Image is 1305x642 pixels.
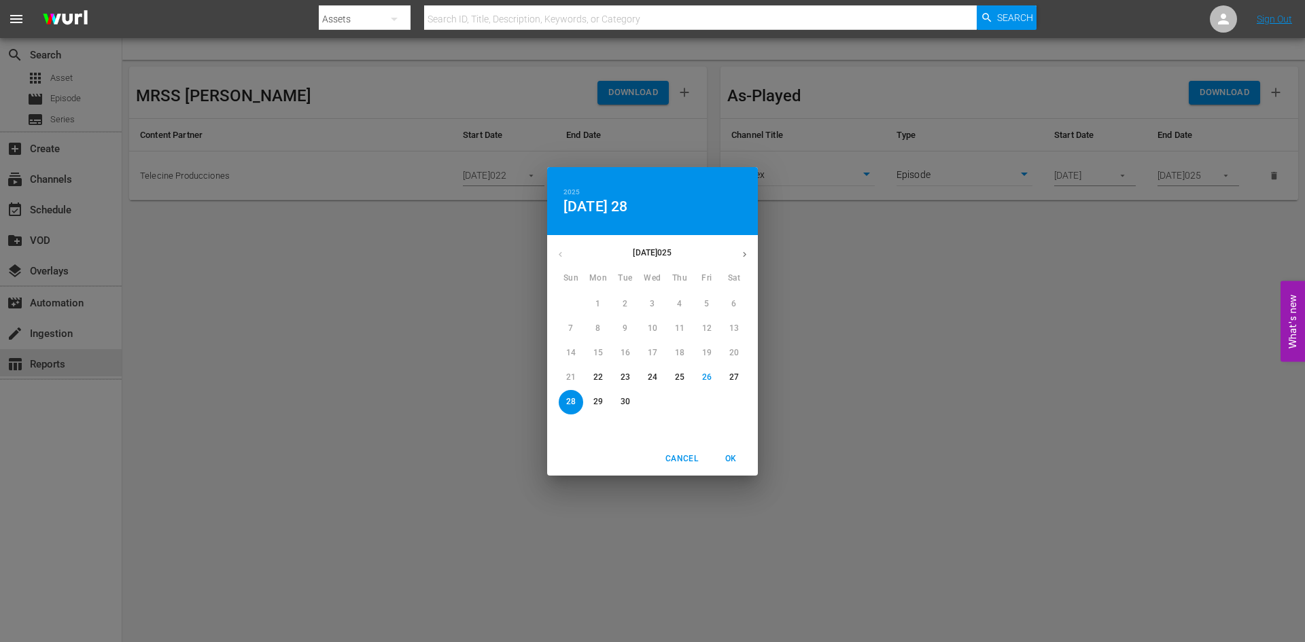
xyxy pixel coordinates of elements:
[593,396,603,408] p: 29
[8,11,24,27] span: menu
[722,272,746,285] span: Sat
[566,396,576,408] p: 28
[1281,281,1305,361] button: Open Feedback Widget
[586,272,610,285] span: Mon
[722,365,746,390] button: 27
[586,390,610,414] button: 29
[695,272,719,285] span: Fri
[621,372,630,383] p: 23
[997,5,1033,30] span: Search
[621,396,630,408] p: 30
[613,272,638,285] span: Tue
[695,365,719,390] button: 26
[667,365,692,390] button: 25
[660,448,703,470] button: Cancel
[559,272,583,285] span: Sun
[559,390,583,414] button: 28
[640,272,665,285] span: Wed
[729,372,739,383] p: 27
[574,247,731,259] p: [DATE]025
[613,390,638,414] button: 30
[675,372,684,383] p: 25
[563,186,580,198] button: 2025
[33,3,98,35] img: ans4CAIJ8jUAAAAAAAAAAAAAAAAAAAAAAAAgQb4GAAAAAAAAAAAAAAAAAAAAAAAAJMjXAAAAAAAAAAAAAAAAAAAAAAAAgAT5G...
[667,272,692,285] span: Thu
[665,452,698,466] span: Cancel
[613,365,638,390] button: 23
[586,365,610,390] button: 22
[714,452,747,466] span: OK
[1257,14,1292,24] a: Sign Out
[563,198,627,215] button: [DATE] 28
[640,365,665,390] button: 24
[702,372,712,383] p: 26
[709,448,752,470] button: OK
[648,372,657,383] p: 24
[593,372,603,383] p: 22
